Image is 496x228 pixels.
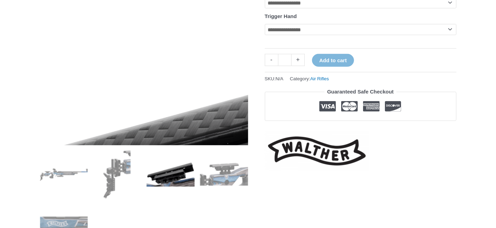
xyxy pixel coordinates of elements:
span: Category: [290,74,329,83]
img: LG500 itec Anatomic - Image 3 [146,150,195,199]
span: N/A [276,76,284,81]
img: LG500 itec Anatomic - Image 2 [93,150,141,199]
label: Trigger Hand [265,13,297,19]
img: LG500 itec Anatomic [40,150,88,199]
img: LG500 itec Anatomic - Image 4 [200,150,248,199]
button: Add to cart [312,54,354,67]
a: Walther [265,131,369,171]
a: - [265,54,278,66]
a: + [292,54,305,66]
input: Product quantity [278,54,292,66]
legend: Guaranteed Safe Checkout [325,87,397,97]
a: Air Rifles [310,76,329,81]
span: SKU: [265,74,284,83]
